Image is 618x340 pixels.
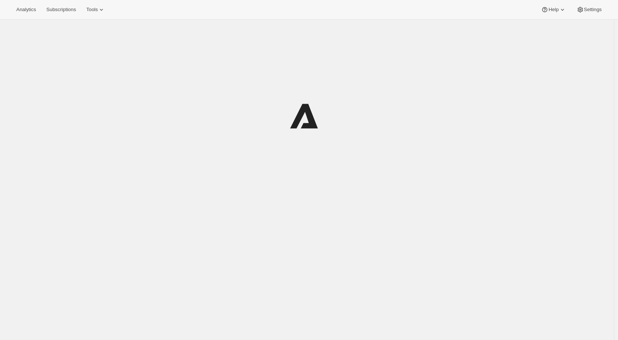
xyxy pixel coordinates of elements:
span: Settings [584,7,602,13]
span: Subscriptions [46,7,76,13]
button: Tools [82,4,110,15]
button: Settings [572,4,606,15]
button: Analytics [12,4,40,15]
span: Help [548,7,558,13]
span: Analytics [16,7,36,13]
button: Subscriptions [42,4,80,15]
span: Tools [86,7,98,13]
button: Help [537,4,570,15]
